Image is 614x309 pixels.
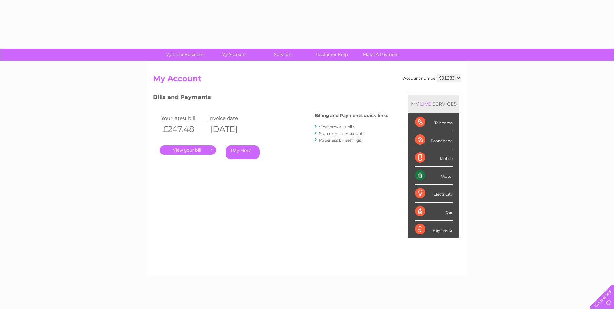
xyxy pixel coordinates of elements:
[415,131,453,149] div: Broadband
[207,114,254,122] td: Invoice date
[415,203,453,221] div: Gas
[305,49,359,61] a: Customer Help
[226,145,260,159] a: Pay Here
[256,49,309,61] a: Services
[160,114,207,122] td: Your latest bill
[408,95,459,113] div: MY SERVICES
[415,185,453,202] div: Electricity
[319,131,364,136] a: Statement of Accounts
[415,113,453,131] div: Telecoms
[403,74,461,82] div: Account number
[315,113,388,118] h4: Billing and Payments quick links
[160,145,216,155] a: .
[319,138,361,143] a: Paperless bill settings
[160,122,207,136] th: £247.48
[319,124,355,129] a: View previous bills
[354,49,408,61] a: Make A Payment
[207,49,260,61] a: My Account
[415,167,453,185] div: Water
[415,221,453,238] div: Payments
[207,122,254,136] th: [DATE]
[158,49,211,61] a: My Clear Business
[153,74,461,86] h2: My Account
[415,149,453,167] div: Mobile
[419,101,432,107] div: LIVE
[153,93,388,104] h3: Bills and Payments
